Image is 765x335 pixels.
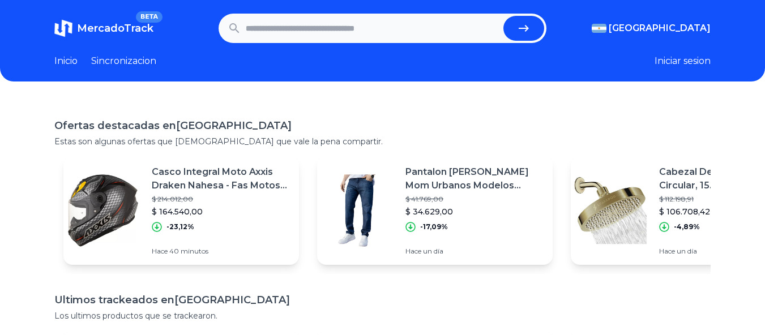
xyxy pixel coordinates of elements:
[54,118,711,134] h1: Ofertas destacadas en [GEOGRAPHIC_DATA]
[405,206,544,217] p: $ 34.629,00
[405,195,544,204] p: $ 41.769,00
[317,171,396,250] img: Featured image
[136,11,163,23] span: BETA
[54,292,711,308] h1: Ultimos trackeados en [GEOGRAPHIC_DATA]
[63,156,299,265] a: Featured imageCasco Integral Moto Axxis Draken Nahesa - Fas Motos **$ 214.012,00$ 164.540,00-23,1...
[63,171,143,250] img: Featured image
[405,247,544,256] p: Hace un día
[571,171,650,250] img: Featured image
[592,24,606,33] img: Argentina
[166,222,194,231] p: -23,12%
[420,222,448,231] p: -17,09%
[152,165,290,192] p: Casco Integral Moto Axxis Draken Nahesa - Fas Motos **
[152,195,290,204] p: $ 214.012,00
[592,22,711,35] button: [GEOGRAPHIC_DATA]
[674,222,700,231] p: -4,89%
[54,310,711,321] p: Los ultimos productos que se trackearon.
[152,247,290,256] p: Hace 40 minutos
[317,156,553,265] a: Featured imagePantalon [PERSON_NAME] Mom Urbanos Modelos Exclusivos$ 41.769,00$ 34.629,00-17,09%H...
[152,206,290,217] p: $ 164.540,00
[405,165,544,192] p: Pantalon [PERSON_NAME] Mom Urbanos Modelos Exclusivos
[54,54,78,68] a: Inicio
[54,136,711,147] p: Estas son algunas ofertas que [DEMOGRAPHIC_DATA] que vale la pena compartir.
[77,22,153,35] span: MercadoTrack
[54,19,72,37] img: MercadoTrack
[91,54,156,68] a: Sincronizacion
[655,54,711,68] button: Iniciar sesion
[609,22,711,35] span: [GEOGRAPHIC_DATA]
[54,19,153,37] a: MercadoTrackBETA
